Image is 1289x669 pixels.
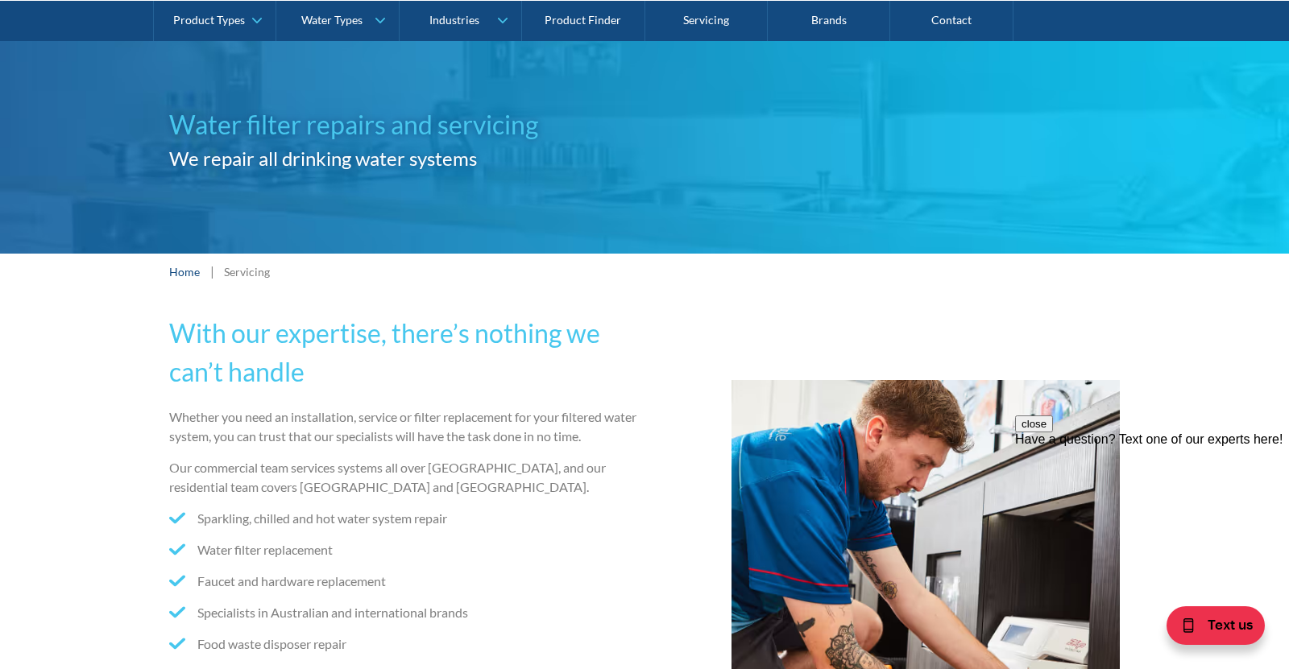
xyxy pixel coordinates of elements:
[1128,588,1289,669] iframe: podium webchat widget bubble
[169,263,200,280] a: Home
[1015,415,1289,609] iframe: podium webchat widget prompt
[429,13,479,27] div: Industries
[169,407,638,446] p: Whether you need an installation, service or filter replacement for your filtered water system, y...
[169,458,638,497] p: Our commercial team services systems all over [GEOGRAPHIC_DATA], and our residential team covers ...
[169,540,638,560] li: Water filter replacement
[301,13,363,27] div: Water Types
[169,572,638,591] li: Faucet and hardware replacement
[169,634,638,654] li: Food waste disposer repair
[224,263,270,280] div: Servicing
[169,603,638,622] li: Specialists in Australian and international brands
[208,262,216,281] div: |
[173,13,245,27] div: Product Types
[169,105,644,144] h1: Water filter repairs and servicing
[169,509,638,528] li: Sparkling, chilled and hot water system repair
[169,314,638,391] h2: With our expertise, there’s nothing we can’t handle
[169,144,644,173] h2: We repair all drinking water systems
